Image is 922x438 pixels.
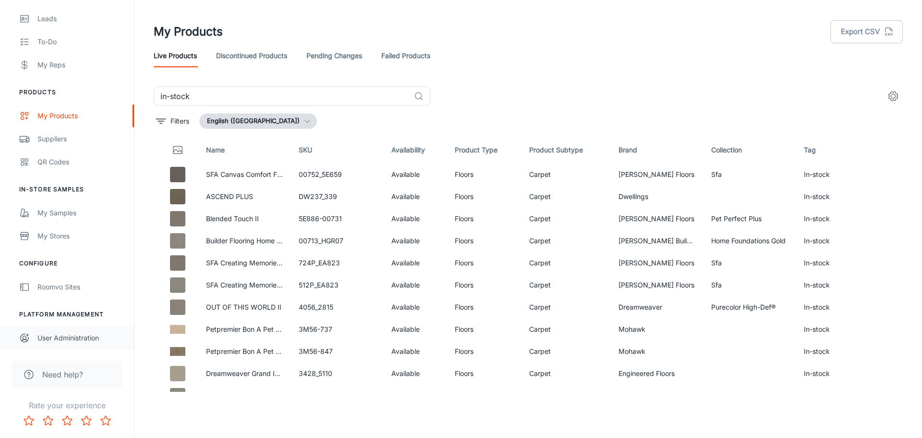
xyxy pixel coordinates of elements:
h1: My Products [154,23,223,40]
td: [PERSON_NAME] Floors [611,252,704,274]
th: Tag [796,137,849,163]
td: In-stock [796,340,849,363]
td: Carpet [522,252,610,274]
td: Pet Perfect Plus [704,208,796,230]
td: Available [384,274,447,296]
a: Discontinued Products [216,44,287,67]
td: Available [384,163,447,186]
button: settings [884,87,903,106]
th: Product Subtype [522,137,610,163]
th: Availability [384,137,447,163]
a: Blended Touch II [206,214,259,223]
td: Available [384,385,447,407]
td: Dreamweaver [611,385,704,407]
input: Search [154,87,410,106]
td: Purecolor High-Def® [704,296,796,318]
td: 3236_2365 [291,385,384,407]
td: 512P_EA823 [291,274,384,296]
td: In-stock [796,163,849,186]
button: Rate 5 star [96,411,115,430]
td: Available [384,340,447,363]
td: Mohawk [611,318,704,340]
td: Carpet [522,230,610,252]
a: OUT OF THIS WORLD II [206,303,281,311]
td: Available [384,186,447,208]
td: Available [384,296,447,318]
td: Floors [447,363,522,385]
a: INTERSTELLAR [206,391,255,400]
th: SKU [291,137,384,163]
td: Mohawk [611,340,704,363]
a: Failed Products [381,44,430,67]
td: [PERSON_NAME] Builder Flooring [611,230,704,252]
td: Dreamweaver [611,296,704,318]
td: Available [384,230,447,252]
td: Floors [447,296,522,318]
div: QR Codes [37,157,124,167]
button: English ([GEOGRAPHIC_DATA]) [199,113,317,129]
td: In-stock [796,318,849,340]
a: Dreamweaver Grand Isle Cut Loop Blizzard Blast [206,369,359,377]
td: Sfa [704,274,796,296]
div: My Stores [37,231,124,241]
td: Engineered Floors [611,363,704,385]
div: My Samples [37,208,124,218]
td: Floors [447,163,522,186]
td: [PERSON_NAME] Floors [611,208,704,230]
td: Available [384,318,447,340]
td: Available [384,208,447,230]
th: Name [198,137,291,163]
td: [PERSON_NAME] Floors [611,274,704,296]
td: Carpet [522,296,610,318]
td: Floors [447,186,522,208]
td: In-stock [796,230,849,252]
button: Rate 4 star [77,411,96,430]
td: In-stock [796,363,849,385]
div: My Products [37,111,124,121]
td: Sfa [704,252,796,274]
td: [PERSON_NAME] Floors [611,163,704,186]
td: In-stock [796,274,849,296]
td: 5E886-00731 [291,208,384,230]
a: ASCEND PLUS [206,192,253,200]
td: Available [384,252,447,274]
td: Dwellings [611,186,704,208]
td: DW237_339 [291,186,384,208]
td: Floors [447,274,522,296]
td: 3M56-737 [291,318,384,340]
td: Floors [447,252,522,274]
p: Filters [170,116,189,126]
a: Petpremier Bon A Pet Treat II Cracked Wheat [206,347,349,355]
div: Suppliers [37,134,124,144]
div: User Administration [37,333,124,343]
a: Live Products [154,44,197,67]
button: Export CSV [830,20,903,43]
td: 3428_5110 [291,363,384,385]
td: Floors [447,208,522,230]
td: Floors [447,318,522,340]
td: Carpet [522,318,610,340]
td: Carpet [522,274,610,296]
td: In-stock [796,186,849,208]
td: Available [384,363,447,385]
td: 4056_2815 [291,296,384,318]
td: Purecolor® [704,385,796,407]
div: Roomvo Sites [37,282,124,292]
td: Floors [447,385,522,407]
td: In-stock [796,385,849,407]
a: Builder Flooring Home Foundations Gold Anchor Bay Flannel Gray [206,237,410,245]
a: Petpremier Bon A Pet Treat II [PERSON_NAME][GEOGRAPHIC_DATA] [206,325,424,333]
td: Floors [447,340,522,363]
td: 3M56-847 [291,340,384,363]
p: Rate your experience [8,400,126,411]
td: Carpet [522,208,610,230]
td: Carpet [522,385,610,407]
th: Product Type [447,137,522,163]
a: SFA Creating Memories Back Patio [206,259,315,267]
div: To-do [37,37,124,47]
button: Rate 1 star [19,411,38,430]
a: Pending Changes [306,44,362,67]
a: SFA Canvas Comfort French Market [206,170,319,178]
a: SFA Creating Memories Restful Day [206,281,318,289]
td: Carpet [522,163,610,186]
